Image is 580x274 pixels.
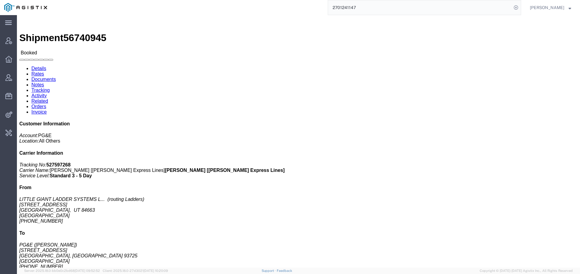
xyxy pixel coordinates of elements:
[143,269,168,272] span: [DATE] 10:20:09
[24,269,100,272] span: Server: 2025.18.0-bb0e0c2bd68
[262,269,277,272] a: Support
[530,4,572,11] button: [PERSON_NAME]
[480,268,573,273] span: Copyright © [DATE]-[DATE] Agistix Inc., All Rights Reserved
[4,3,47,12] img: logo
[75,269,100,272] span: [DATE] 09:52:52
[328,0,512,15] input: Search for shipment number, reference number
[277,269,292,272] a: Feedback
[530,4,564,11] span: Abbie Wilkiemeyer
[103,269,168,272] span: Client: 2025.18.0-27d3021
[17,15,580,268] iframe: FS Legacy Container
